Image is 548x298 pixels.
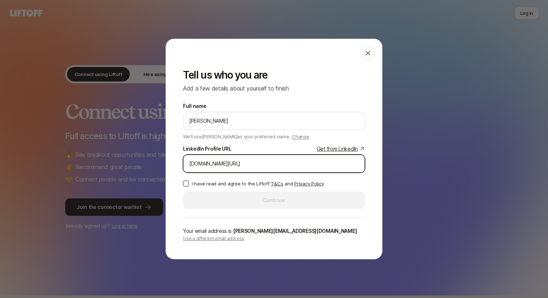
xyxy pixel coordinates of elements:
[183,84,365,93] p: Add a few details about yourself to finish
[183,131,310,140] p: We'll use [PERSON_NAME] as your preferred name.
[189,159,359,168] input: e.g. https://www.linkedin.com/in/melanie-perkins
[183,227,365,235] p: Your email address is
[183,144,231,153] div: LinkedIn Profile URL
[271,181,283,186] a: T&Cs
[192,180,324,187] p: I have read and agree to the Liftoff and
[294,181,324,186] a: Privacy Policy
[183,235,365,242] p: Use a different email address
[317,144,365,153] a: Get from LinkedIn
[183,69,365,81] p: Tell us who you are
[183,181,189,186] button: I have read and agree to the Liftoff T&Cs and Privacy Policy
[189,117,359,125] input: e.g. Melanie Perkins
[233,228,357,234] span: [PERSON_NAME][EMAIL_ADDRESS][DOMAIN_NAME]
[292,134,309,139] span: Change
[183,102,206,110] label: Full name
